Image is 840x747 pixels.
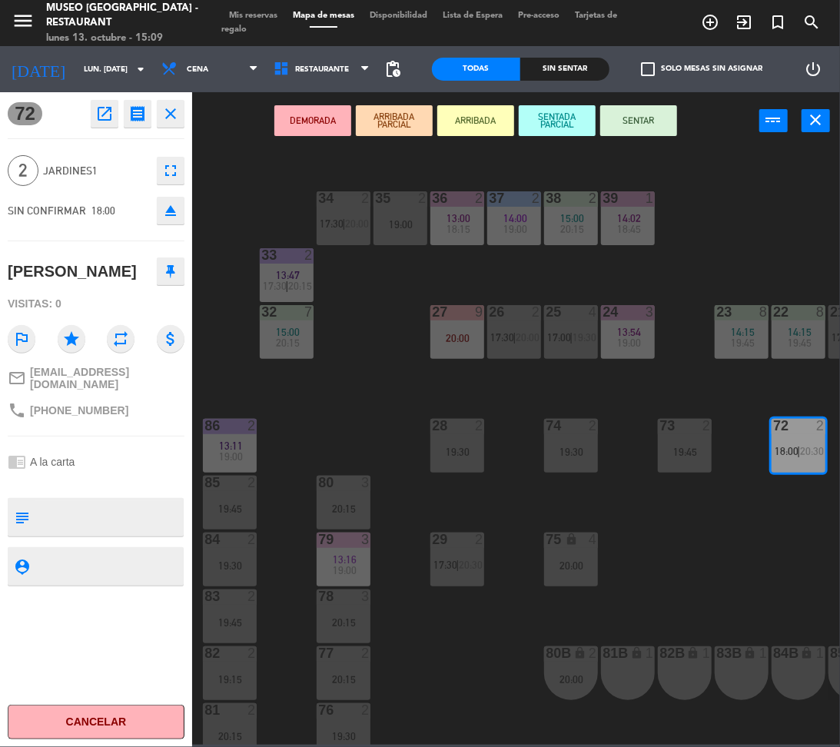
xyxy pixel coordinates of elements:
[432,419,433,433] div: 28
[434,559,458,571] span: 17:30
[617,212,641,224] span: 14:02
[489,305,490,319] div: 26
[798,445,801,457] span: |
[617,326,641,338] span: 13:54
[516,331,540,344] span: 20:00
[318,533,319,546] div: 79
[8,290,184,317] div: Visitas: 0
[361,646,370,660] div: 2
[702,419,712,433] div: 2
[247,419,257,433] div: 2
[247,476,257,490] div: 2
[128,105,147,123] i: receipt
[361,191,370,205] div: 2
[361,589,370,603] div: 3
[702,646,712,660] div: 1
[546,419,546,433] div: 74
[418,191,427,205] div: 2
[46,1,198,31] div: Museo [GEOGRAPHIC_DATA] - Restaurant
[8,102,42,125] span: 72
[276,337,300,349] span: 20:15
[264,280,287,292] span: 17:30
[744,646,757,659] i: lock
[603,305,603,319] div: 24
[161,161,180,180] i: fullscreen
[8,204,86,217] span: SIN CONFIRMAR
[318,703,319,717] div: 76
[356,105,433,136] button: ARRIBADA PARCIAL
[285,12,362,20] span: Mapa de mesas
[800,445,824,457] span: 20:30
[701,13,719,32] i: add_circle_outline
[203,674,257,685] div: 19:15
[544,674,598,685] div: 20:00
[503,212,527,224] span: 14:00
[203,503,257,514] div: 19:45
[759,305,769,319] div: 8
[437,105,514,136] button: ARRIBADA
[573,646,586,659] i: lock
[318,589,319,603] div: 78
[646,646,655,660] div: 1
[589,191,598,205] div: 2
[788,326,812,338] span: 14:15
[775,445,799,457] span: 18:00
[317,503,370,514] div: 20:15
[731,326,755,338] span: 14:15
[30,404,128,417] span: [PHONE_NUMBER]
[157,157,184,184] button: fullscreen
[288,280,312,292] span: 20:15
[46,31,198,46] div: lunes 13. octubre - 15:09
[769,13,787,32] i: turned_in_not
[361,476,370,490] div: 3
[816,305,825,319] div: 8
[560,212,584,224] span: 15:00
[830,646,831,660] div: 85B
[491,331,515,344] span: 17:30
[617,223,641,235] span: 18:45
[333,564,357,576] span: 19:00
[430,447,484,457] div: 19:30
[475,533,484,546] div: 2
[131,60,150,78] i: arrow_drop_down
[731,337,755,349] span: 19:45
[801,646,814,659] i: lock
[361,533,370,546] div: 3
[261,305,262,319] div: 32
[8,369,26,387] i: mail_outline
[8,453,26,471] i: chrome_reader_mode
[546,191,546,205] div: 38
[317,617,370,628] div: 20:15
[343,217,346,230] span: |
[802,13,821,32] i: search
[221,12,285,20] span: Mis reservas
[641,62,655,76] span: check_box_outline_blank
[546,305,546,319] div: 25
[43,162,149,180] span: Jardines1
[489,191,490,205] div: 37
[532,191,541,205] div: 2
[13,509,30,526] i: subject
[589,305,598,319] div: 4
[219,450,243,463] span: 19:00
[317,674,370,685] div: 20:15
[573,331,596,344] span: 19:30
[546,646,546,660] div: 80B
[8,705,184,739] button: Cancelar
[8,325,35,353] i: outlined_flag
[658,447,712,457] div: 19:45
[8,259,137,284] div: [PERSON_NAME]
[8,401,26,420] i: phone
[304,248,314,262] div: 2
[30,456,75,468] span: A la carta
[203,560,257,571] div: 19:30
[161,201,180,220] i: eject
[816,419,825,433] div: 2
[318,476,319,490] div: 80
